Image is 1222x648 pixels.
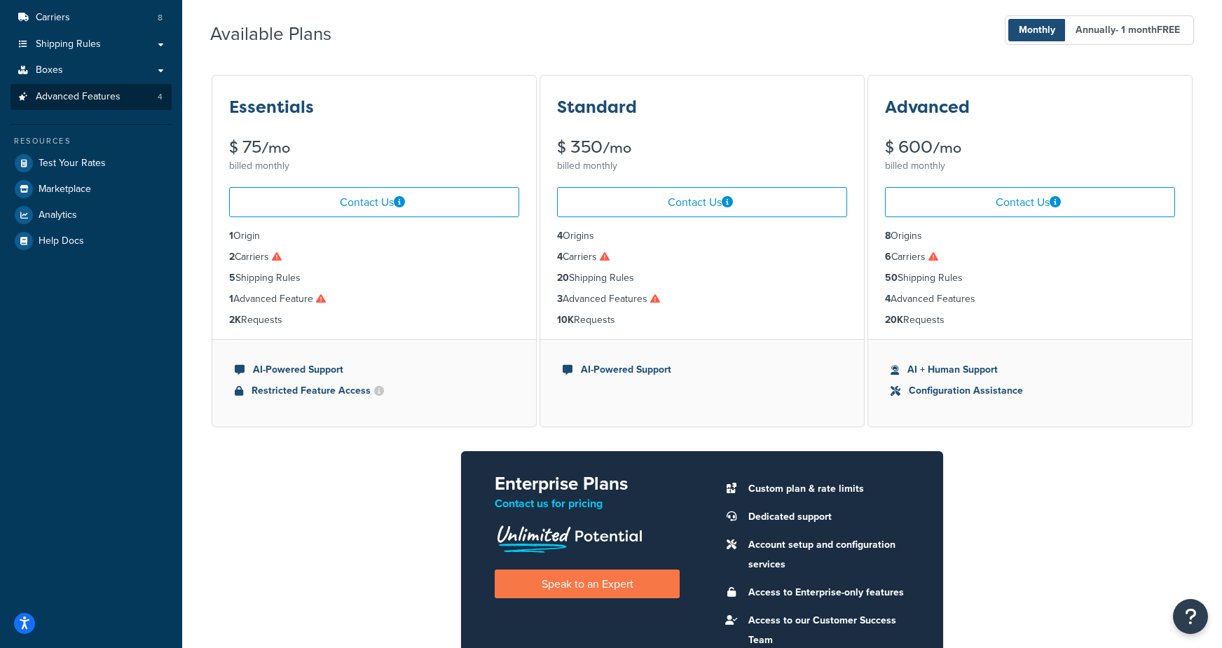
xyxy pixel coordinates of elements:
h2: Available Plans [210,24,352,44]
small: /mo [933,138,961,158]
div: $ 75 [229,139,519,156]
small: /mo [603,138,631,158]
span: Annually [1065,19,1190,41]
div: Resources [11,135,172,147]
li: Advanced Feature [229,291,519,307]
div: $ 350 [557,139,847,156]
a: Contact Us [885,187,1175,217]
a: Marketplace [11,177,172,202]
span: Help Docs [39,235,84,247]
strong: 1 [229,228,233,243]
strong: 5 [229,270,235,285]
span: - 1 month [1115,22,1180,37]
a: Boxes [11,57,172,83]
strong: 20 [557,270,569,285]
li: Advanced Features [885,291,1175,307]
button: Monthly Annually- 1 monthFREE [1005,15,1194,45]
li: Advanced Features [557,291,847,307]
strong: 2K [229,312,241,327]
li: Restricted Feature Access [235,383,514,399]
div: $ 600 [885,139,1175,156]
li: Custom plan & rate limits [741,479,909,499]
h2: Enterprise Plans [495,474,680,494]
span: 4 [158,91,163,103]
li: Access to Enterprise-only features [741,583,909,602]
li: Advanced Features [11,84,172,110]
li: Dedicated support [741,507,909,527]
h3: Advanced [885,98,970,116]
strong: 2 [229,249,235,264]
strong: 10K [557,312,574,327]
strong: 4 [557,249,563,264]
li: Origins [885,228,1175,244]
a: Advanced Features 4 [11,84,172,110]
li: Requests [885,312,1175,328]
span: Carriers [36,12,70,24]
strong: 20K [885,312,903,327]
a: Test Your Rates [11,151,172,176]
a: Speak to an Expert [495,570,680,598]
a: Contact Us [557,187,847,217]
li: Shipping Rules [885,270,1175,286]
span: Monthly [1008,19,1066,41]
strong: 50 [885,270,898,285]
li: Origin [229,228,519,244]
div: billed monthly [229,156,519,176]
li: Carriers [11,5,172,31]
li: AI-Powered Support [563,362,842,378]
strong: 6 [885,249,891,264]
h3: Essentials [229,98,314,116]
span: 8 [158,12,163,24]
strong: 3 [557,291,563,306]
li: Shipping Rules [557,270,847,286]
div: billed monthly [557,156,847,176]
b: FREE [1157,22,1180,37]
a: Contact Us [229,187,519,217]
li: Carriers [557,249,847,265]
span: Boxes [36,64,63,76]
span: Marketplace [39,184,91,195]
strong: 8 [885,228,891,243]
span: Test Your Rates [39,158,106,170]
li: Requests [229,312,519,328]
a: Help Docs [11,228,172,254]
p: Contact us for pricing [495,494,680,513]
a: Carriers 8 [11,5,172,31]
li: Carriers [229,249,519,265]
strong: 1 [229,291,233,306]
div: billed monthly [885,156,1175,176]
li: Shipping Rules [229,270,519,286]
li: Requests [557,312,847,328]
span: Shipping Rules [36,39,101,50]
h3: Standard [557,98,637,116]
span: Analytics [39,209,77,221]
button: Open Resource Center [1173,599,1208,634]
img: Unlimited Potential [495,521,643,553]
span: Advanced Features [36,91,121,103]
li: Carriers [885,249,1175,265]
small: /mo [261,138,290,158]
a: Analytics [11,202,172,228]
li: AI + Human Support [891,362,1169,378]
li: Origins [557,228,847,244]
li: Account setup and configuration services [741,535,909,574]
li: Configuration Assistance [891,383,1169,399]
strong: 4 [885,291,891,306]
a: Shipping Rules [11,32,172,57]
li: AI-Powered Support [235,362,514,378]
strong: 4 [557,228,563,243]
